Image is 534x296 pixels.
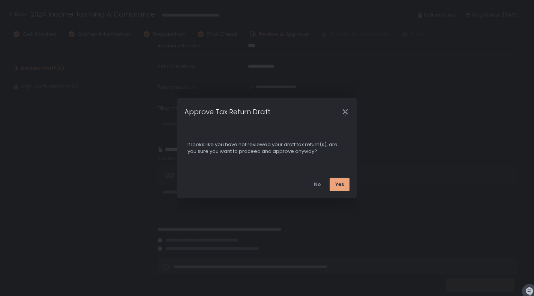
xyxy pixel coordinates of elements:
[314,181,321,188] div: No
[335,181,344,188] div: Yes
[187,141,346,155] div: It looks like you have not reviewed your draft tax return(s), are you sure you want to proceed an...
[333,107,357,116] div: Close
[184,107,270,117] h1: Approve Tax Return Draft
[308,178,327,191] button: No
[330,178,349,191] button: Yes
